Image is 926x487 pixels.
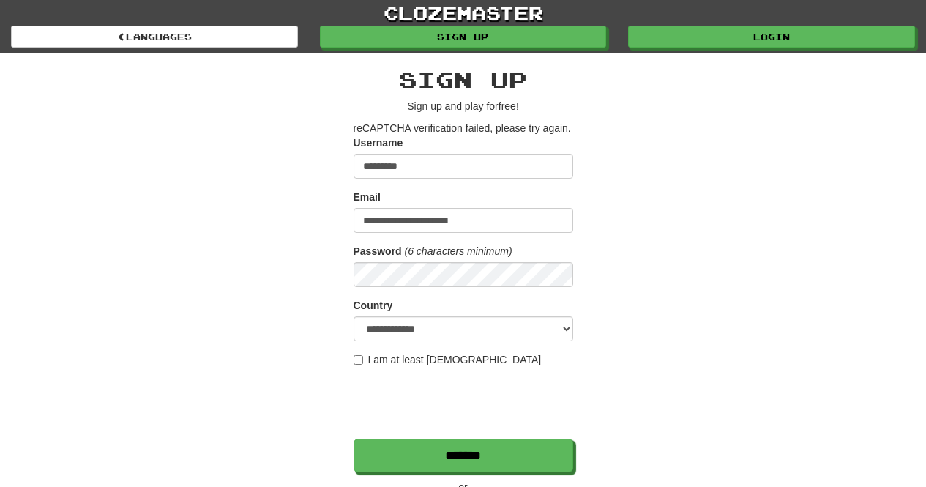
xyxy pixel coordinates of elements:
[354,135,403,150] label: Username
[354,352,542,367] label: I am at least [DEMOGRAPHIC_DATA]
[354,374,576,431] iframe: reCAPTCHA
[354,298,393,313] label: Country
[628,26,915,48] a: Login
[354,355,363,365] input: I am at least [DEMOGRAPHIC_DATA]
[354,99,573,114] p: Sign up and play for !
[11,26,298,48] a: Languages
[320,26,607,48] a: Sign up
[354,244,402,259] label: Password
[354,67,573,92] h2: Sign up
[405,245,512,257] em: (6 characters minimum)
[499,100,516,112] u: free
[354,190,381,204] label: Email
[354,121,573,472] form: reCAPTCHA verification failed, please try again.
